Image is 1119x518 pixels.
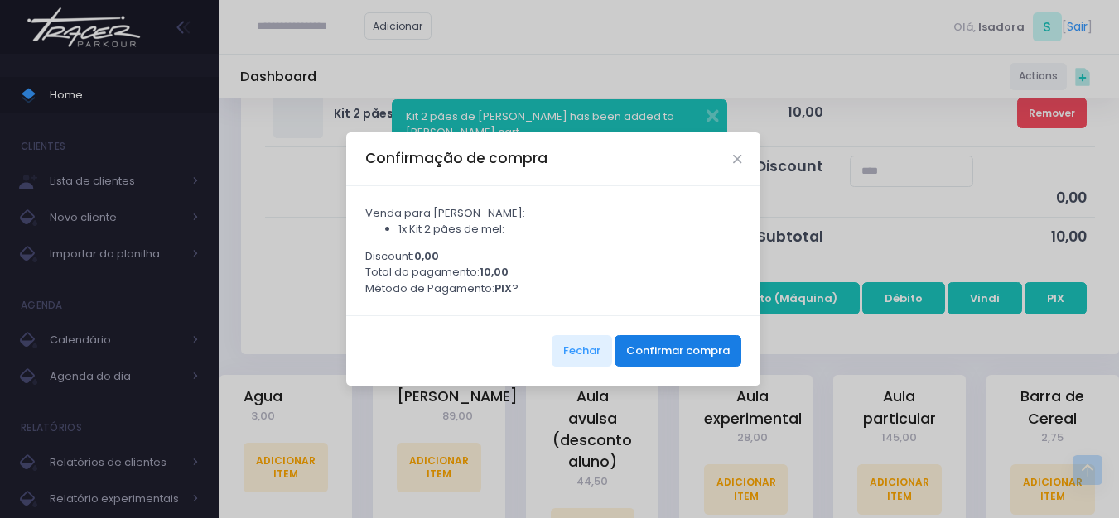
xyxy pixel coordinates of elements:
li: 1x Kit 2 pães de mel: [398,221,742,237]
h5: Confirmação de compra [365,148,547,169]
button: Confirmar compra [615,335,741,367]
button: Close [733,155,741,163]
div: Venda para [PERSON_NAME]: Discount: Total do pagamento: Método de Pagamento: ? [346,186,760,315]
button: Fechar [552,335,612,367]
strong: 0,00 [414,248,439,264]
strong: PIX [494,281,512,296]
strong: 10,00 [480,264,509,280]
